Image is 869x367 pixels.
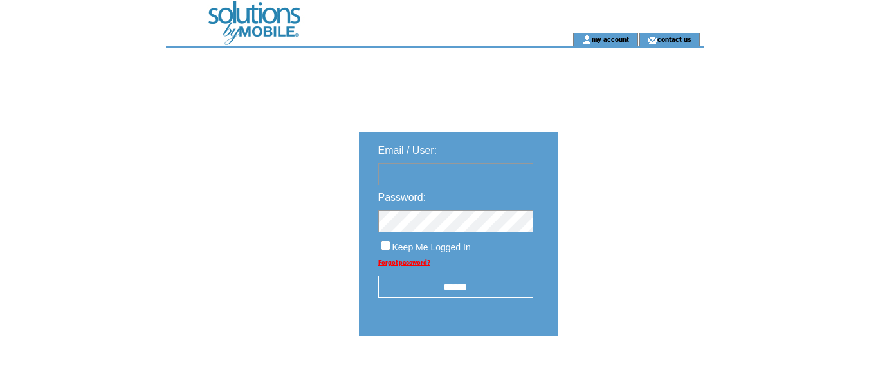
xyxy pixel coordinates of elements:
a: contact us [657,35,691,43]
a: Forgot password? [378,259,430,266]
img: account_icon.gif [582,35,592,45]
a: my account [592,35,629,43]
span: Keep Me Logged In [392,242,471,252]
img: contact_us_icon.gif [648,35,657,45]
span: Password: [378,192,426,203]
span: Email / User: [378,145,437,156]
